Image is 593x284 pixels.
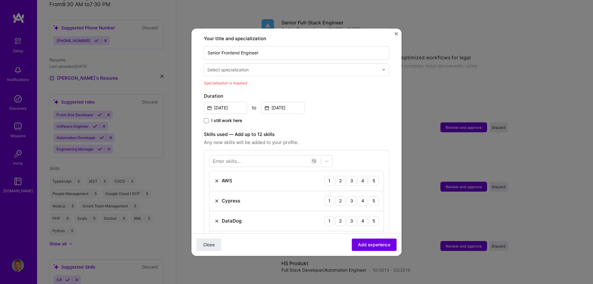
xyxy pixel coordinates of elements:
div: DataDog [222,218,242,224]
div: 1 [324,196,334,206]
div: 4 [358,176,368,186]
div: 2 [335,216,345,226]
img: Remove [214,218,219,223]
div: Select specialization [207,66,249,73]
div: AWS [222,177,232,184]
span: Add experience [358,241,390,248]
label: Skills used — Add up to 12 skills [204,131,389,138]
span: Any new skills will be added to your profile. [204,139,389,146]
div: to [252,104,256,111]
div: 3 [347,216,356,226]
input: Date [204,102,247,114]
img: drop icon [382,68,385,71]
button: Close [395,32,398,39]
div: 5 [369,176,379,186]
div: 3 [347,176,356,186]
div: Enter skills... [213,158,241,164]
img: Remove [214,178,219,183]
div: 3 [347,196,356,206]
div: 12 [310,158,317,164]
input: Role name [204,46,389,60]
input: Date [261,102,305,114]
div: 5 [369,216,379,226]
div: 5 [369,196,379,206]
div: 1 [324,216,334,226]
div: 1 [324,176,334,186]
div: 2 [335,196,345,206]
button: Add experience [352,238,397,251]
div: Cypress [222,197,240,204]
span: I still work here [211,117,242,124]
button: Close [196,238,221,251]
div: 4 [358,196,368,206]
div: 4 [358,216,368,226]
span: Specialization is required [204,81,247,85]
span: Close [203,241,215,248]
label: Your title and specialization [204,35,389,42]
div: 2 [335,176,345,186]
label: Duration [204,92,389,100]
img: Remove [214,198,219,203]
